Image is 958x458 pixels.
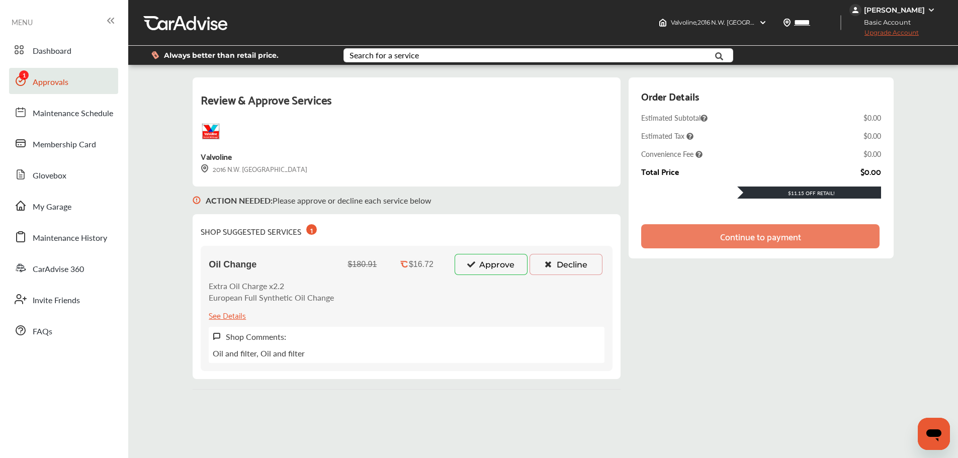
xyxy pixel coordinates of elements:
div: $16.72 [409,260,433,269]
img: header-home-logo.8d720a4f.svg [659,19,667,27]
span: CarAdvise 360 [33,263,84,276]
p: Please approve or decline each service below [206,195,431,206]
span: Always better than retail price. [164,52,279,59]
div: Valvoline [201,149,231,163]
span: MENU [12,18,33,26]
img: location_vector.a44bc228.svg [783,19,791,27]
span: Approvals [33,76,68,89]
span: My Garage [33,201,71,214]
img: header-divider.bc55588e.svg [840,15,841,30]
span: Oil Change [209,259,256,270]
span: Convenience Fee [641,149,703,159]
div: Review & Approve Services [201,89,613,121]
p: European Full Synthetic Oil Change [209,292,334,303]
img: jVpblrzwTbfkPYzPPzSLxeg0AAAAASUVORK5CYII= [849,4,861,16]
span: Upgrade Account [849,29,919,41]
span: Dashboard [33,45,71,58]
div: Continue to payment [720,231,801,241]
div: [PERSON_NAME] [864,6,925,15]
span: Maintenance Schedule [33,107,113,120]
div: $11.15 Off Retail! [737,190,881,197]
button: Decline [530,254,602,275]
div: SHOP SUGGESTED SERVICES [201,222,317,238]
img: svg+xml;base64,PHN2ZyB3aWR0aD0iMTYiIGhlaWdodD0iMTciIHZpZXdCb3g9IjAgMCAxNiAxNyIgZmlsbD0ibm9uZSIgeG... [213,332,221,341]
img: header-down-arrow.9dd2ce7d.svg [759,19,767,27]
label: Shop Comments: [226,331,286,342]
img: WGsFRI8htEPBVLJbROoPRyZpYNWhNONpIPPETTm6eUC0GeLEiAAAAAElFTkSuQmCC [927,6,935,14]
a: FAQs [9,317,118,343]
a: Invite Friends [9,286,118,312]
div: 2016 N.W. [GEOGRAPHIC_DATA] [201,163,307,174]
div: Search for a service [350,51,419,59]
span: FAQs [33,325,52,338]
span: Glovebox [33,169,66,182]
span: Maintenance History [33,232,107,245]
img: dollor_label_vector.a70140d1.svg [151,51,159,59]
p: Oil and filter, Oil and filter [213,347,305,359]
a: Glovebox [9,161,118,188]
div: $0.00 [863,131,881,141]
div: See Details [209,308,246,322]
b: ACTION NEEDED : [206,195,273,206]
span: Membership Card [33,138,96,151]
a: Membership Card [9,130,118,156]
div: $180.91 [348,260,377,269]
a: Dashboard [9,37,118,63]
div: Order Details [641,87,699,105]
span: Estimated Tax [641,131,693,141]
span: Estimated Subtotal [641,113,708,123]
a: CarAdvise 360 [9,255,118,281]
div: $0.00 [863,113,881,123]
img: svg+xml;base64,PHN2ZyB3aWR0aD0iMTYiIGhlaWdodD0iMTciIHZpZXdCb3g9IjAgMCAxNiAxNyIgZmlsbD0ibm9uZSIgeG... [201,164,209,173]
button: Approve [455,254,528,275]
span: Invite Friends [33,294,80,307]
iframe: Button to launch messaging window [918,418,950,450]
img: logo-valvoline.png [201,121,221,141]
a: Maintenance History [9,224,118,250]
a: My Garage [9,193,118,219]
div: Total Price [641,167,679,176]
span: Valvoline , 2016 N.W. [GEOGRAPHIC_DATA] [GEOGRAPHIC_DATA] , OR 97210 [671,19,886,26]
div: 1 [306,224,317,235]
a: Maintenance Schedule [9,99,118,125]
span: Basic Account [850,17,918,28]
a: Approvals [9,68,118,94]
img: svg+xml;base64,PHN2ZyB3aWR0aD0iMTYiIGhlaWdodD0iMTciIHZpZXdCb3g9IjAgMCAxNiAxNyIgZmlsbD0ibm9uZSIgeG... [193,187,201,214]
p: Extra Oil Charge x2.2 [209,280,334,292]
div: $0.00 [863,149,881,159]
div: $0.00 [860,167,881,176]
